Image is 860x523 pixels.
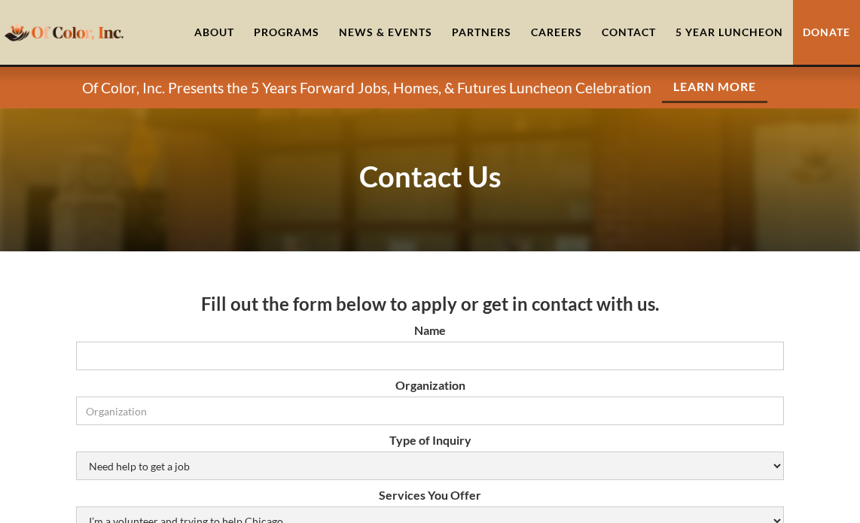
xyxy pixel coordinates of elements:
a: Learn More [662,72,767,103]
label: Type of Inquiry [76,433,784,448]
label: Name [76,323,784,338]
label: Services You Offer [76,488,784,503]
div: Programs [254,25,319,40]
h3: Fill out the form below to apply or get in contact with us. [76,293,784,315]
strong: Contact Us [359,159,502,193]
p: Of Color, Inc. Presents the 5 Years Forward Jobs, Homes, & Futures Luncheon Celebration [82,79,651,97]
input: Organization [76,397,784,425]
label: Organization [76,378,784,393]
